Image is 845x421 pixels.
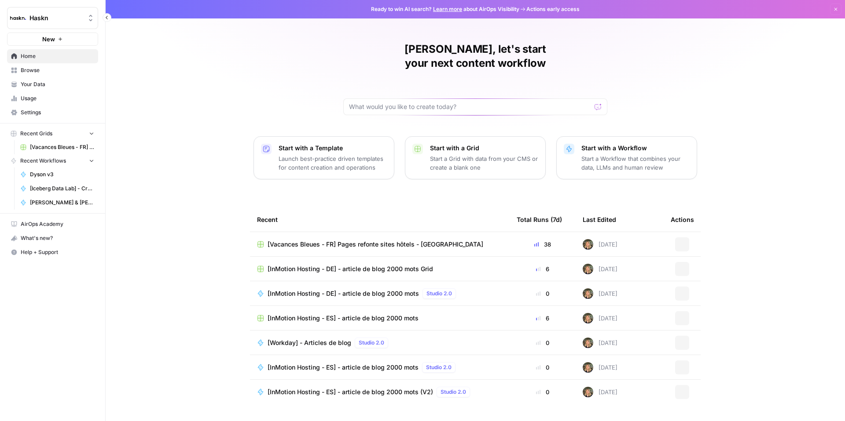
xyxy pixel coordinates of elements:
div: [DATE] [583,362,617,373]
div: 6 [517,265,569,273]
span: Recent Grids [20,130,52,138]
button: Start with a GridStart a Grid with data from your CMS or create a blank one [405,136,546,179]
div: [DATE] [583,288,617,299]
span: [Vacances Bleues - FR] Pages refonte sites hôtels - [GEOGRAPHIC_DATA] [30,143,94,151]
a: [Vacances Bleues - FR] Pages refonte sites hôtels - [GEOGRAPHIC_DATA] [257,240,503,249]
span: Studio 2.0 [426,290,452,298]
span: [InMotion Hosting - ES] - article de blog 2000 mots (V2) [268,388,433,396]
img: ziyu4k121h9vid6fczkx3ylgkuqx [583,288,593,299]
button: New [7,33,98,46]
span: New [42,35,55,44]
span: Studio 2.0 [426,363,452,371]
span: [InMotion Hosting - DE] - article de blog 2000 mots [268,289,419,298]
img: ziyu4k121h9vid6fczkx3ylgkuqx [583,239,593,250]
p: Start with a Workflow [581,144,690,152]
p: Launch best-practice driven templates for content creation and operations [279,154,387,172]
img: ziyu4k121h9vid6fczkx3ylgkuqx [583,387,593,397]
button: What's new? [7,231,98,245]
div: 0 [517,388,569,396]
div: Last Edited [583,207,616,232]
a: [Workday] - Articles de blogStudio 2.0 [257,338,503,348]
img: ziyu4k121h9vid6fczkx3ylgkuqx [583,362,593,373]
a: AirOps Academy [7,217,98,231]
button: Start with a TemplateLaunch best-practice driven templates for content creation and operations [253,136,394,179]
span: Studio 2.0 [441,388,466,396]
div: [DATE] [583,387,617,397]
div: 0 [517,289,569,298]
a: [InMotion Hosting - ES] - article de blog 2000 motsStudio 2.0 [257,362,503,373]
p: Start with a Template [279,144,387,152]
a: [PERSON_NAME] & [PERSON_NAME] - Optimization pages for LLMs [16,196,98,210]
h1: [PERSON_NAME], let's start your next content workflow [343,42,607,70]
div: What's new? [7,232,98,245]
a: [InMotion Hosting - ES] - article de blog 2000 mots [257,314,503,323]
span: [InMotion Hosting - DE] - article de blog 2000 mots Grid [268,265,433,273]
span: Browse [21,66,94,74]
span: [Vacances Bleues - FR] Pages refonte sites hôtels - [GEOGRAPHIC_DATA] [268,240,483,249]
span: [Iceberg Data Lab] - Création de contenu [30,185,94,192]
button: Start with a WorkflowStart a Workflow that combines your data, LLMs and human review [556,136,697,179]
img: ziyu4k121h9vid6fczkx3ylgkuqx [583,264,593,274]
a: Your Data [7,77,98,91]
span: [PERSON_NAME] & [PERSON_NAME] - Optimization pages for LLMs [30,199,94,207]
a: [Iceberg Data Lab] - Création de contenu [16,181,98,196]
span: Actions early access [526,5,580,13]
button: Recent Grids [7,127,98,140]
img: ziyu4k121h9vid6fczkx3ylgkuqx [583,338,593,348]
span: Help + Support [21,248,94,256]
span: AirOps Academy [21,220,94,228]
div: Recent [257,207,503,232]
span: Your Data [21,80,94,88]
span: Dyson v3 [30,171,94,178]
input: What would you like to create today? [349,102,591,111]
span: Recent Workflows [20,157,66,165]
div: 0 [517,338,569,347]
a: [InMotion Hosting - DE] - article de blog 2000 mots Grid [257,265,503,273]
img: ziyu4k121h9vid6fczkx3ylgkuqx [583,313,593,323]
button: Workspace: Haskn [7,7,98,29]
div: Total Runs (7d) [517,207,562,232]
div: 6 [517,314,569,323]
p: Start with a Grid [430,144,538,152]
span: Ready to win AI search? about AirOps Visibility [371,5,519,13]
div: [DATE] [583,264,617,274]
a: Settings [7,105,98,120]
a: Dyson v3 [16,167,98,181]
button: Recent Workflows [7,154,98,167]
a: [Vacances Bleues - FR] Pages refonte sites hôtels - [GEOGRAPHIC_DATA] [16,140,98,154]
p: Start a Grid with data from your CMS or create a blank one [430,154,538,172]
div: [DATE] [583,338,617,348]
div: [DATE] [583,239,617,250]
a: [InMotion Hosting - ES] - article de blog 2000 mots (V2)Studio 2.0 [257,387,503,397]
a: Home [7,49,98,63]
div: 0 [517,363,569,372]
span: Settings [21,109,94,116]
div: 38 [517,240,569,249]
div: Actions [671,207,694,232]
a: Learn more [433,6,462,12]
span: Studio 2.0 [359,339,384,347]
img: Haskn Logo [10,10,26,26]
a: Usage [7,91,98,105]
span: Haskn [29,14,83,22]
p: Start a Workflow that combines your data, LLMs and human review [581,154,690,172]
span: Usage [21,94,94,102]
span: [InMotion Hosting - ES] - article de blog 2000 mots [268,363,419,372]
span: [Workday] - Articles de blog [268,338,351,347]
span: Home [21,52,94,60]
a: Browse [7,63,98,77]
div: [DATE] [583,313,617,323]
span: [InMotion Hosting - ES] - article de blog 2000 mots [268,314,419,323]
button: Help + Support [7,245,98,259]
a: [InMotion Hosting - DE] - article de blog 2000 motsStudio 2.0 [257,288,503,299]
